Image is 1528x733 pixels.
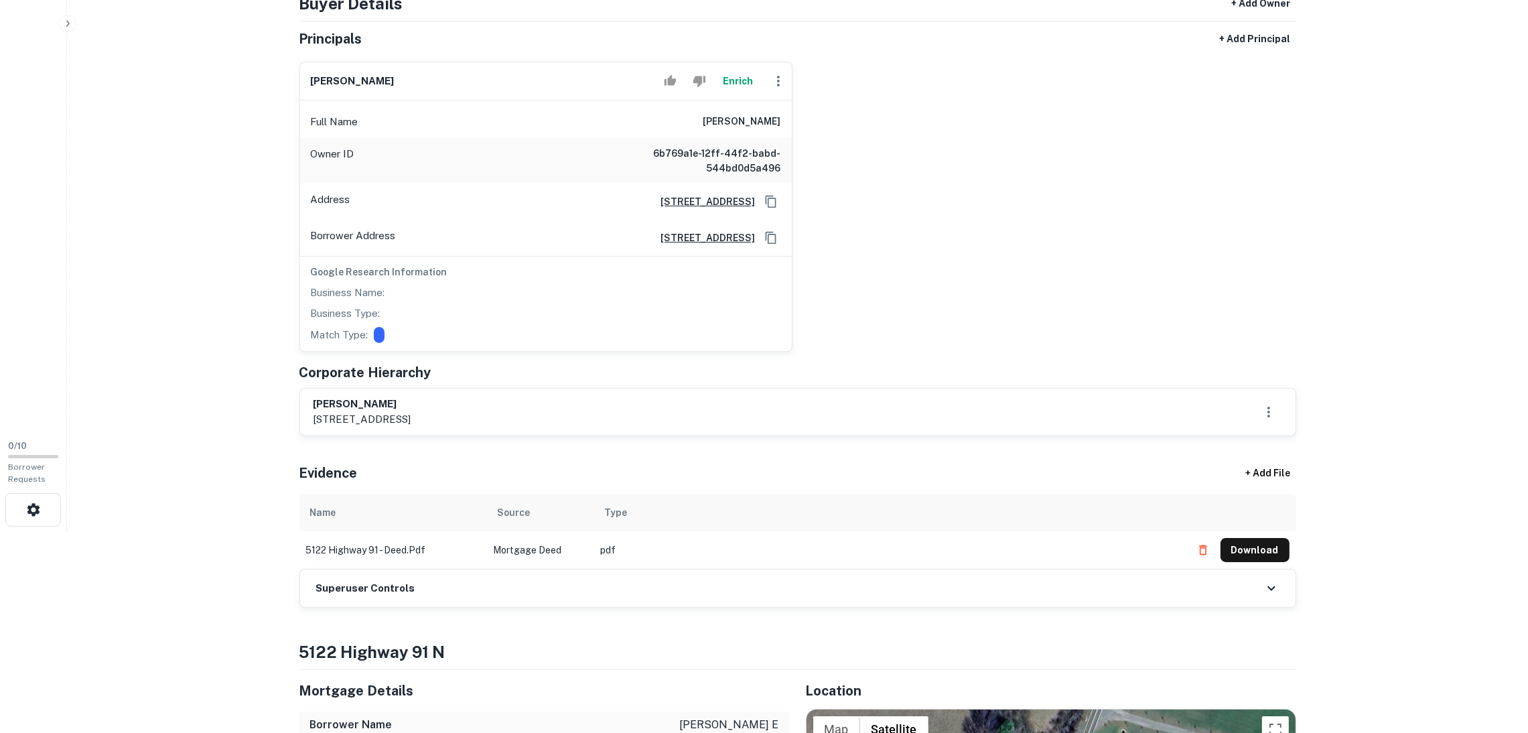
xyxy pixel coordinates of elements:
[594,494,1184,531] th: Type
[1191,539,1215,561] button: Delete file
[299,494,1296,569] div: scrollable content
[311,114,358,130] p: Full Name
[1221,462,1315,486] div: + Add File
[1461,626,1528,690] iframe: Chat Widget
[311,327,368,343] p: Match Type:
[311,306,380,322] p: Business Type:
[761,192,781,212] button: Copy Address
[311,285,385,301] p: Business Name:
[311,192,350,212] p: Address
[311,146,354,176] p: Owner ID
[717,68,760,94] button: Enrich
[1221,538,1290,562] button: Download
[1214,27,1296,51] button: + Add Principal
[680,717,779,733] p: [PERSON_NAME] e
[299,494,487,531] th: Name
[8,441,27,451] span: 0 / 10
[299,681,790,701] h5: Mortgage Details
[314,397,411,412] h6: [PERSON_NAME]
[703,114,781,130] h6: [PERSON_NAME]
[687,68,711,94] button: Reject
[299,640,1296,664] h4: 5122 highway 91 n
[594,531,1184,569] td: pdf
[8,462,46,484] span: Borrower Requests
[314,411,411,427] p: [STREET_ADDRESS]
[806,681,1296,701] h5: Location
[311,265,781,279] h6: Google Research Information
[311,74,395,89] h6: [PERSON_NAME]
[650,230,756,245] a: [STREET_ADDRESS]
[658,68,682,94] button: Accept
[310,717,393,733] h6: Borrower Name
[620,146,781,176] h6: 6b769a1e-12ff-44f2-babd-544bd0d5a496
[299,531,487,569] td: 5122 highway 91 - deed.pdf
[498,505,531,521] div: Source
[487,531,594,569] td: Mortgage Deed
[316,581,415,596] h6: Superuser Controls
[299,29,362,49] h5: Principals
[605,505,628,521] div: Type
[487,494,594,531] th: Source
[650,194,756,209] a: [STREET_ADDRESS]
[299,463,358,483] h5: Evidence
[299,362,431,383] h5: Corporate Hierarchy
[310,505,336,521] div: Name
[311,228,396,248] p: Borrower Address
[761,228,781,248] button: Copy Address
